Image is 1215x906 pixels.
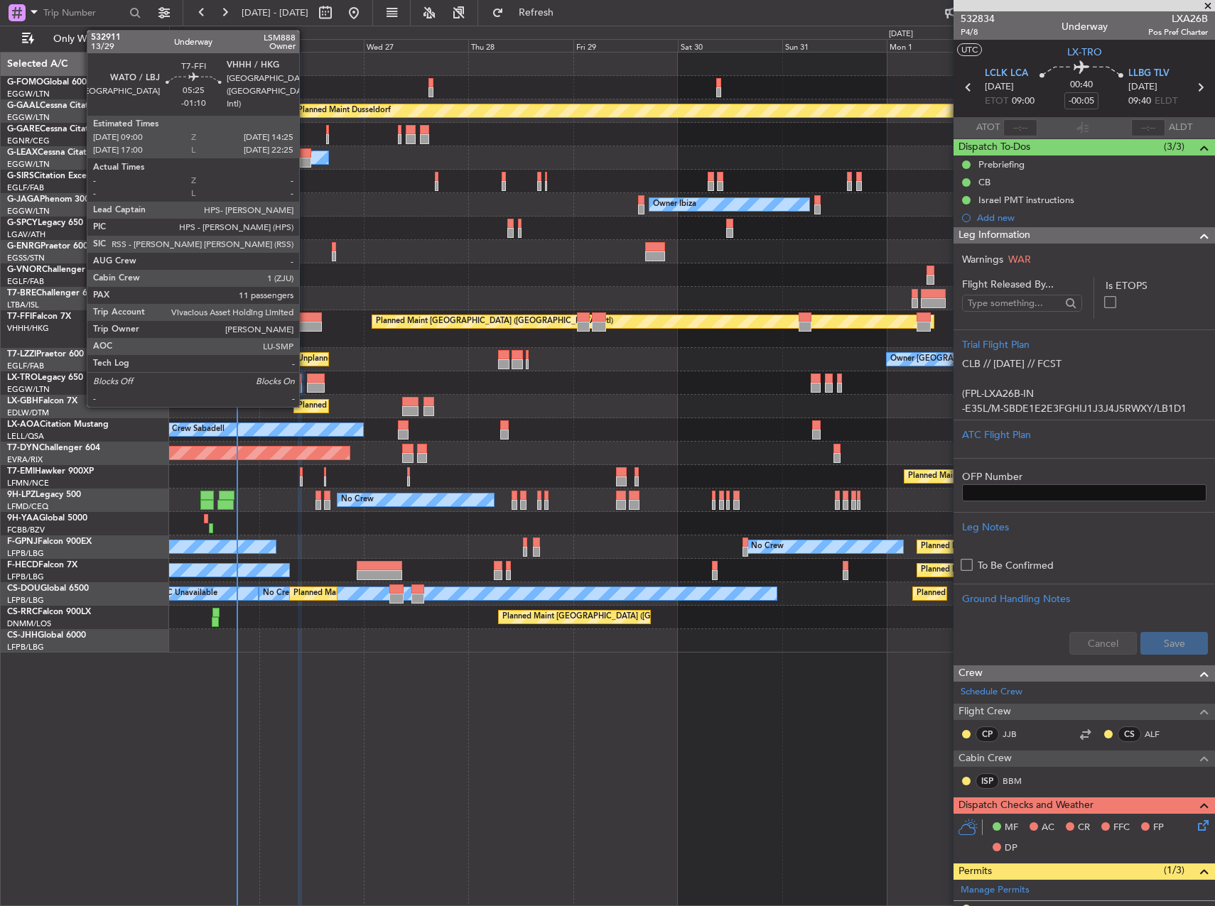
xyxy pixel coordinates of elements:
[958,863,992,880] span: Permits
[958,227,1030,244] span: Leg Information
[7,584,89,593] a: CS-DOUGlobal 6500
[1128,67,1170,81] span: LLBG TLV
[7,266,103,274] a: G-VNORChallenger 650
[751,536,784,557] div: No Crew
[573,39,678,52] div: Fri 29
[7,102,124,110] a: G-GAALCessna Citation XLS+
[1148,11,1208,26] span: LXA26B
[7,420,109,429] a: LX-AOACitation Mustang
[7,561,77,569] a: F-HECDFalcon 7X
[1003,119,1037,136] input: --:--
[7,148,117,157] a: G-LEAXCessna Citation XLS
[7,159,50,170] a: EGGW/LTN
[7,631,38,640] span: CS-JHH
[890,349,1086,370] div: Owner [GEOGRAPHIC_DATA] ([GEOGRAPHIC_DATA])
[1128,80,1157,94] span: [DATE]
[7,454,43,465] a: EVRA/RIX
[293,583,517,604] div: Planned Maint [GEOGRAPHIC_DATA] ([GEOGRAPHIC_DATA])
[962,427,1206,442] div: ATC Flight Plan
[485,1,571,24] button: Refresh
[7,397,38,405] span: LX-GBH
[7,584,40,593] span: CS-DOU
[468,39,573,52] div: Thu 28
[37,34,150,44] span: Only With Activity
[7,182,44,193] a: EGLF/FAB
[7,384,50,395] a: EGGW/LTN
[364,39,468,52] div: Wed 27
[1062,19,1108,34] div: Underway
[7,78,43,87] span: G-FOMO
[7,420,40,429] span: LX-AOA
[978,158,1025,170] div: Prebriefing
[7,548,44,559] a: LFPB/LBG
[1106,278,1206,293] label: Is ETOPS
[921,560,1145,581] div: Planned Maint [GEOGRAPHIC_DATA] ([GEOGRAPHIC_DATA])
[7,172,89,180] a: G-SIRSCitation Excel
[7,148,38,157] span: G-LEAX
[7,631,86,640] a: CS-JHHGlobal 6000
[7,312,71,321] a: T7-FFIFalcon 7X
[962,469,1206,484] label: OFP Number
[7,242,40,251] span: G-ENRG
[7,478,49,489] a: LFMN/NCE
[507,8,566,18] span: Refresh
[7,537,92,546] a: F-GPNJFalcon 900EX
[7,102,40,110] span: G-GAAL
[1078,821,1090,835] span: CR
[7,112,50,123] a: EGGW/LTN
[7,467,94,476] a: T7-EMIHawker 900XP
[376,311,613,332] div: Planned Maint [GEOGRAPHIC_DATA] ([GEOGRAPHIC_DATA] Intl)
[957,43,982,56] button: UTC
[1164,139,1184,154] span: (3/3)
[7,125,40,133] span: G-GARE
[958,139,1030,155] span: Dispatch To-Dos
[7,125,124,133] a: G-GARECessna Citation XLS+
[263,583,296,604] div: No Crew
[653,194,696,215] div: Owner Ibiza
[958,797,1093,814] span: Dispatch Checks and Weather
[1012,94,1035,109] span: 09:00
[7,266,42,274] span: G-VNOR
[7,444,100,452] a: T7-DYNChallenger 604
[7,195,90,204] a: G-JAGAPhenom 300
[259,39,364,52] div: Tue 26
[7,300,39,310] a: LTBA/ISL
[7,537,38,546] span: F-GPNJ
[1128,94,1151,109] span: 09:40
[977,212,1208,224] div: Add new
[961,26,995,38] span: P4/8
[7,323,49,334] a: VHHH/HKG
[16,28,154,50] button: Only With Activity
[7,642,44,653] a: LFPB/LBG
[7,78,92,87] a: G-FOMOGlobal 6000
[7,595,44,606] a: LFPB/LBG
[1113,821,1130,835] span: FFC
[1145,728,1177,741] a: ALF
[43,2,125,23] input: Trip Number
[502,606,726,628] div: Planned Maint [GEOGRAPHIC_DATA] ([GEOGRAPHIC_DATA])
[7,219,38,227] span: G-SPCY
[1003,775,1035,787] a: BBM
[782,39,887,52] div: Sun 31
[887,39,991,52] div: Mon 1
[968,293,1061,314] input: Type something...
[7,350,36,359] span: T7-LZZI
[961,685,1022,699] a: Schedule Crew
[7,514,87,523] a: 9H-YAAGlobal 5000
[7,219,83,227] a: G-SPCYLegacy 650
[958,665,983,682] span: Crew
[7,361,44,371] a: EGLF/FAB
[978,194,1074,206] div: Israel PMT instructions
[976,773,999,789] div: ISP
[172,28,196,40] div: [DATE]
[7,289,36,298] span: T7-BRE
[1003,728,1035,741] a: JJB
[158,583,217,604] div: A/C Unavailable
[7,408,49,418] a: EDLW/DTM
[298,100,391,121] div: Planned Maint Dusseldorf
[958,751,1012,767] span: Cabin Crew
[7,608,38,616] span: CS-RRC
[1148,26,1208,38] span: Pos Pref Charter
[1042,821,1054,835] span: AC
[7,312,32,321] span: T7-FFI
